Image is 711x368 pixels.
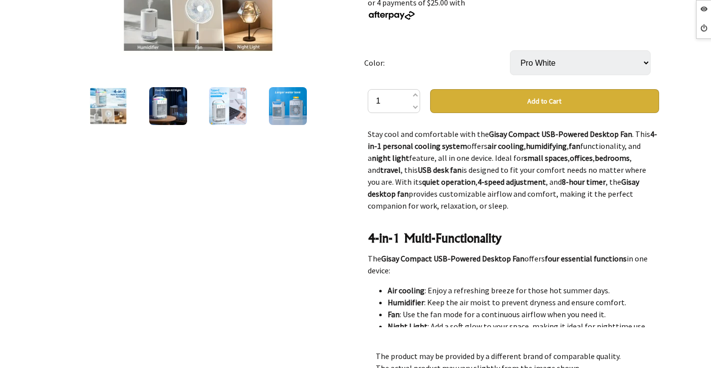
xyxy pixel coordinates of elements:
[526,141,567,151] strong: humidifying
[388,321,428,331] strong: Night Light
[524,153,568,163] strong: small spaces
[209,87,247,125] img: Compact USB-Powered Evaporative Cooler & Fan
[380,165,401,175] strong: travel
[368,11,416,20] img: Afterpay
[372,153,409,163] strong: night light
[569,141,580,151] strong: fan
[489,129,632,139] strong: Gisay Compact USB-Powered Desktop Fan
[269,87,307,125] img: Compact USB-Powered Evaporative Cooler & Fan
[388,284,659,296] li: : Enjoy a refreshing breeze for those hot summer days.
[368,128,659,212] p: Stay cool and comfortable with the . This offers , , functionality, and a feature, all in one dev...
[368,252,659,276] p: The offers in one device:
[89,87,127,125] img: Compact USB-Powered Evaporative Cooler & Fan
[418,165,462,175] strong: USB desk fan
[477,177,546,187] strong: 4-speed adjustment
[381,253,524,263] strong: Gisay Compact USB-Powered Desktop Fan
[422,177,475,187] strong: quiet operation
[149,87,187,125] img: Compact USB-Powered Evaporative Cooler & Fan
[430,89,659,113] button: Add to Cart
[388,320,659,332] li: : Add a soft glow to your space, making it ideal for nighttime use.
[570,153,593,163] strong: offices
[388,309,400,319] strong: Fan
[368,177,639,199] strong: Gisay desktop fan
[388,285,425,295] strong: Air cooling
[487,141,524,151] strong: air cooling
[388,308,659,320] li: : Use the fan mode for a continuous airflow when you need it.
[368,231,501,245] strong: 4-in-1 Multi-Functionality
[364,36,510,89] td: Color:
[595,153,630,163] strong: bedrooms
[388,296,659,308] li: : Keep the air moist to prevent dryness and ensure comfort.
[388,297,424,307] strong: Humidifier
[545,253,627,263] strong: four essential functions
[562,177,606,187] strong: 8-hour timer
